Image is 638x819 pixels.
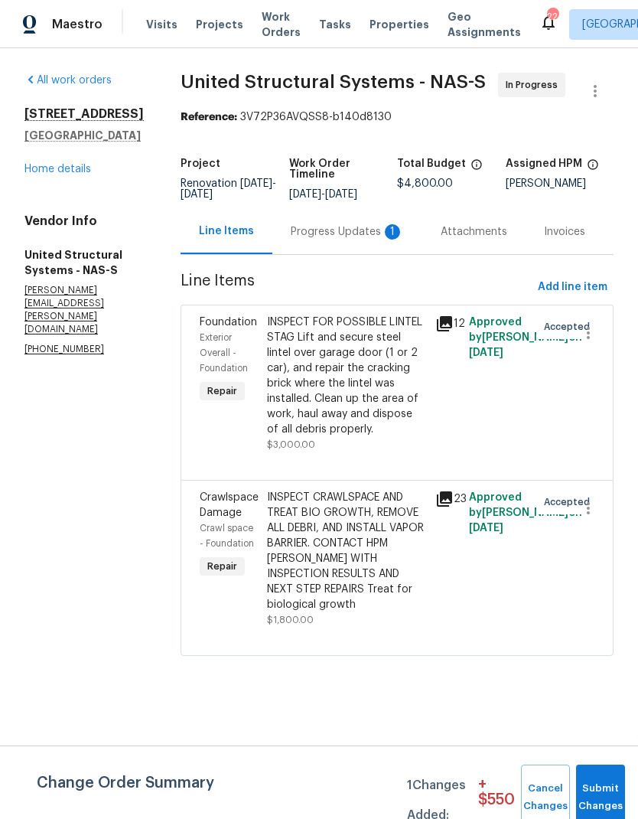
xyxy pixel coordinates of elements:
[587,158,599,178] span: The hpm assigned to this work order.
[532,273,614,302] button: Add line item
[200,317,257,328] span: Foundation
[469,523,503,533] span: [DATE]
[267,440,315,449] span: $3,000.00
[397,178,453,189] span: $4,800.00
[385,224,400,240] div: 1
[200,524,254,548] span: Crawl space - Foundation
[267,315,426,437] div: INSPECT FOR POSSIBLE LINTEL STAG Lift and secure steel lintel over garage door (1 or 2 car), and ...
[24,214,144,229] h4: Vendor Info
[470,158,483,178] span: The total cost of line items that have been proposed by Opendoor. This sum includes line items th...
[24,75,112,86] a: All work orders
[289,189,321,200] span: [DATE]
[201,383,243,399] span: Repair
[199,224,254,239] div: Line Items
[325,189,357,200] span: [DATE]
[146,17,177,32] span: Visits
[181,112,237,122] b: Reference:
[240,178,272,189] span: [DATE]
[181,109,614,125] div: 3V72P36AVQSS8-b140d8130
[181,178,276,200] span: Renovation
[469,492,582,533] span: Approved by [PERSON_NAME] on
[435,315,460,333] div: 12
[196,17,243,32] span: Projects
[506,77,564,93] span: In Progress
[506,178,614,189] div: [PERSON_NAME]
[181,273,532,302] span: Line Items
[181,178,276,200] span: -
[369,17,429,32] span: Properties
[24,247,144,278] h5: United Structural Systems - NAS-S
[538,278,607,297] span: Add line item
[319,19,351,30] span: Tasks
[262,9,301,40] span: Work Orders
[181,189,213,200] span: [DATE]
[200,333,248,373] span: Exterior Overall - Foundation
[448,9,521,40] span: Geo Assignments
[397,158,466,169] h5: Total Budget
[267,490,426,612] div: INSPECT CRAWLSPACE AND TREAT BIO GROWTH, REMOVE ALL DEBRI, AND INSTALL VAPOR BARRIER. CONTACT HPM...
[291,224,404,240] div: Progress Updates
[181,73,486,91] span: United Structural Systems - NAS-S
[469,348,503,358] span: [DATE]
[435,490,460,508] div: 23
[181,158,220,169] h5: Project
[24,164,91,175] a: Home details
[544,494,596,510] span: Accepted
[52,17,103,32] span: Maestro
[547,9,558,24] div: 22
[544,224,585,240] div: Invoices
[506,158,582,169] h5: Assigned HPM
[289,189,357,200] span: -
[544,319,596,334] span: Accepted
[200,492,259,518] span: Crawlspace Damage
[441,224,507,240] div: Attachments
[469,317,582,358] span: Approved by [PERSON_NAME] on
[289,158,398,180] h5: Work Order Timeline
[267,615,314,625] span: $1,800.00
[201,559,243,574] span: Repair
